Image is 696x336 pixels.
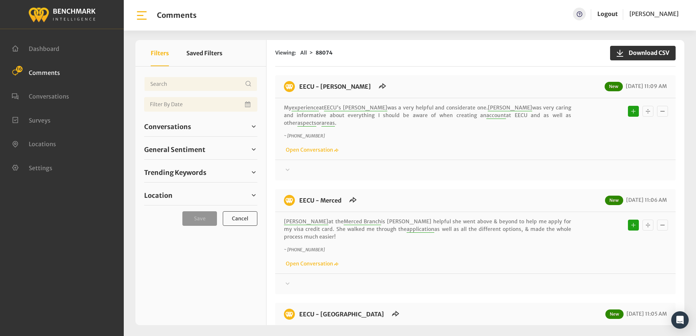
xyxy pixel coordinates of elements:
span: Merced Branch [344,218,381,225]
span: New [605,82,623,91]
button: Filters [151,40,169,66]
span: Settings [29,164,52,171]
span: Surveys [29,116,51,124]
button: Open Calendar [244,97,253,112]
span: General Sentiment [144,145,205,155]
span: Comments [29,69,60,76]
strong: 88074 [316,49,333,56]
a: Surveys [12,116,51,123]
a: Conversations [12,92,69,99]
span: Trending Keywords [144,168,206,177]
span: experience [292,104,319,111]
div: Basic example [626,104,670,119]
span: [DATE] 11:05 AM [625,311,667,317]
a: EECU - Merced [299,197,341,204]
span: New [605,196,623,205]
span: [DATE] 11:06 AM [624,197,667,203]
input: Date range input field [144,97,257,112]
span: EECU's [PERSON_NAME] [324,104,387,111]
h6: EECU - Merced [295,195,346,206]
img: benchmark [284,81,295,92]
span: [PERSON_NAME] [284,218,328,225]
a: EECU - [PERSON_NAME] [299,83,371,90]
a: Trending Keywords [144,167,257,178]
span: Download CSV [624,48,669,57]
a: Open Conversation [284,260,339,267]
span: aspects [297,120,316,127]
span: Conversations [144,122,191,132]
div: Open Intercom Messenger [671,311,689,329]
a: EECU - [GEOGRAPHIC_DATA] [299,311,384,318]
img: benchmark [284,195,295,206]
span: [PERSON_NAME] [629,10,679,17]
span: [PERSON_NAME] [488,104,532,111]
a: Open Conversation [284,147,339,153]
span: account [486,112,506,119]
img: benchmark [284,309,295,320]
span: areas [321,120,335,127]
a: Dashboard [12,44,59,52]
span: Location [144,191,173,200]
div: Basic example [626,218,670,232]
img: benchmark [28,5,96,23]
a: Settings [12,164,52,171]
a: Logout [597,10,618,17]
a: Logout [597,8,618,20]
a: Locations [12,140,56,147]
span: New [605,309,624,319]
span: Viewing: [275,49,296,57]
h6: EECU - Selma Branch [295,81,375,92]
button: Download CSV [610,46,676,60]
span: [DATE] 11:09 AM [624,83,667,89]
span: Locations [29,140,56,148]
a: [PERSON_NAME] [629,8,679,20]
a: Comments 16 [12,68,60,76]
span: Conversations [29,93,69,100]
a: Conversations [144,121,257,132]
a: Location [144,190,257,201]
img: bar [135,9,148,22]
p: at the is [PERSON_NAME] helpful she went above & beyond to help me apply for my visa credit card.... [284,218,571,241]
i: ~ [PHONE_NUMBER] [284,133,325,139]
h1: Comments [157,11,197,20]
i: ~ [PHONE_NUMBER] [284,247,325,252]
button: Cancel [223,211,257,226]
a: General Sentiment [144,144,257,155]
input: Username [144,77,257,91]
p: My at was a very helpful and considerate one. was very caring and informative about everything I ... [284,104,571,127]
button: Saved Filters [186,40,222,66]
span: All [300,49,307,56]
h6: EECU - Clovis North Branch [295,309,388,320]
span: Dashboard [29,45,59,52]
span: application [407,226,434,233]
span: 16 [16,66,23,72]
